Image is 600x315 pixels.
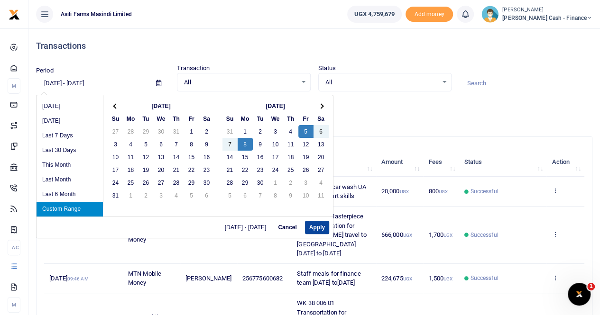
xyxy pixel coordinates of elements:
td: 22 [184,163,199,176]
td: 28 [169,176,184,189]
td: 6 [154,138,169,151]
small: [PERSON_NAME] [502,6,592,14]
th: We [268,112,283,125]
td: 31 [169,125,184,138]
td: 7 [169,138,184,151]
iframe: Intercom live chat [568,283,591,306]
th: Tu [138,112,154,125]
th: Tu [253,112,268,125]
span: Asili Farms Masindi Limited [57,10,136,18]
span: All [325,78,438,87]
span: 224,675 [381,275,412,282]
span: Successful [470,274,498,282]
td: 6 [314,125,329,138]
img: profile-user [481,6,498,23]
li: [DATE] [37,99,103,114]
span: 1,500 [429,275,453,282]
td: 24 [108,176,123,189]
label: Status [318,63,336,73]
th: Su [222,112,238,125]
th: Th [169,112,184,125]
td: 6 [238,189,253,202]
td: 25 [283,163,298,176]
td: 19 [298,151,314,163]
td: 12 [138,151,154,163]
td: 8 [184,138,199,151]
td: 28 [123,125,138,138]
li: [DATE] [37,114,103,128]
td: 29 [184,176,199,189]
a: UGX 4,759,679 [347,6,402,23]
td: 31 [222,125,238,138]
td: 23 [253,163,268,176]
td: 7 [253,189,268,202]
th: Amount: activate to sort column ascending [376,147,424,177]
td: 5 [298,125,314,138]
span: 666,000 [381,231,412,238]
span: 1,700 [429,231,453,238]
td: 20 [314,151,329,163]
td: 10 [268,138,283,151]
small: 09:46 AM [67,276,89,281]
th: Mo [123,112,138,125]
td: 18 [283,151,298,163]
th: Sa [199,112,214,125]
small: UGX [439,189,448,194]
td: 21 [169,163,184,176]
td: 26 [138,176,154,189]
td: 17 [268,151,283,163]
th: Su [108,112,123,125]
span: [DATE] [49,275,88,282]
td: 5 [138,138,154,151]
td: 7 [222,138,238,151]
li: Last 6 Month [37,187,103,202]
th: We [154,112,169,125]
button: Apply [305,221,329,234]
a: Add money [406,10,453,17]
span: Staff meals for finance team [DATE] to[DATE] [297,270,360,287]
td: 1 [238,125,253,138]
label: Transaction [177,63,210,73]
li: Ac [8,240,20,255]
td: 27 [314,163,329,176]
li: Custom Range [37,202,103,216]
td: 20 [154,163,169,176]
td: 11 [283,138,298,151]
th: [DATE] [238,99,314,112]
th: Th [283,112,298,125]
td: 1 [268,176,283,189]
a: profile-user [PERSON_NAME] [PERSON_NAME] Cash - Finance [481,6,592,23]
small: UGX [443,233,452,238]
small: UGX [403,276,412,281]
td: 16 [253,151,268,163]
td: 4 [314,176,329,189]
td: 3 [108,138,123,151]
td: 22 [238,163,253,176]
span: 256775600682 [242,275,283,282]
th: [DATE] [123,99,199,112]
td: 14 [222,151,238,163]
td: 3 [298,176,314,189]
td: 24 [268,163,283,176]
td: 1 [184,125,199,138]
span: Add money [406,7,453,22]
span: MTN Mobile Money [128,226,161,243]
td: 16 [199,151,214,163]
td: 13 [154,151,169,163]
span: 20,000 [381,188,409,195]
th: Fees: activate to sort column ascending [423,147,459,177]
span: [PERSON_NAME] [185,275,231,282]
td: 30 [199,176,214,189]
td: 29 [138,125,154,138]
td: 21 [222,163,238,176]
small: UGX [399,189,408,194]
li: Toup your wallet [406,7,453,22]
td: 15 [238,151,253,163]
span: Successful [470,187,498,196]
th: Status: activate to sort column ascending [459,147,546,177]
input: select period [36,75,148,91]
td: 15 [184,151,199,163]
small: UGX [403,233,412,238]
li: M [8,78,20,94]
td: 4 [283,125,298,138]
